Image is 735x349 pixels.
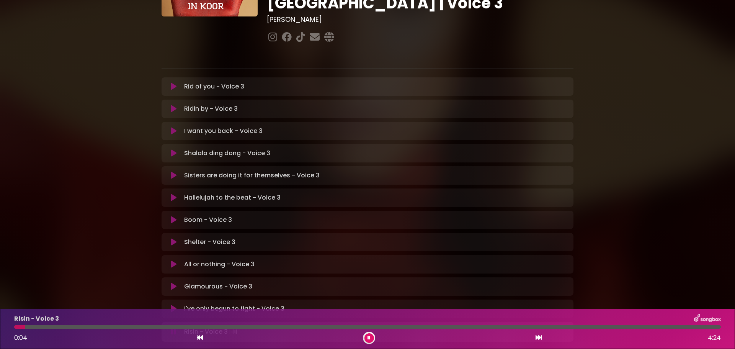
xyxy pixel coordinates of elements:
[14,314,59,323] p: Risin - Voice 3
[184,126,263,136] p: I want you back - Voice 3
[184,260,255,269] p: All or nothing - Voice 3
[708,333,721,342] span: 4:24
[184,104,238,113] p: Ridin by - Voice 3
[184,215,232,224] p: Boom - Voice 3
[184,171,320,180] p: Sisters are doing it for themselves - Voice 3
[184,82,244,91] p: Rid of you - Voice 3
[694,314,721,324] img: songbox-logo-white.png
[184,238,235,247] p: Shelter - Voice 3
[267,15,573,24] h3: [PERSON_NAME]
[184,304,284,313] p: I've only begun to fight - Voice 3
[14,333,27,342] span: 0:04
[184,149,270,158] p: Shalala ding dong - Voice 3
[184,193,281,202] p: Hallelujah to the beat - Voice 3
[184,282,252,291] p: Glamourous - Voice 3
